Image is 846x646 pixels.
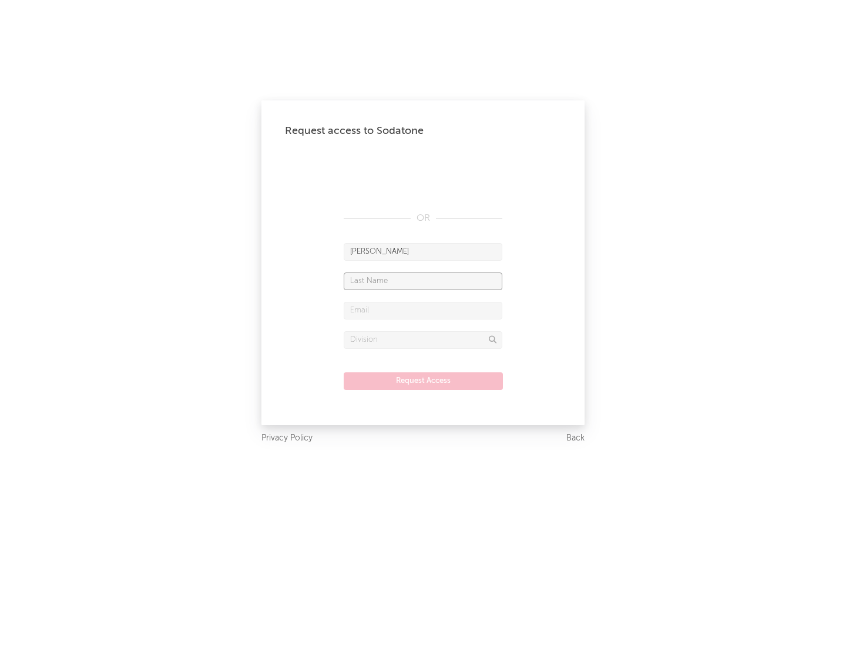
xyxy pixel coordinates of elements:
div: OR [344,211,502,226]
input: Division [344,331,502,349]
input: Last Name [344,272,502,290]
a: Privacy Policy [261,431,313,446]
div: Request access to Sodatone [285,124,561,138]
input: First Name [344,243,502,261]
a: Back [566,431,585,446]
input: Email [344,302,502,319]
button: Request Access [344,372,503,390]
